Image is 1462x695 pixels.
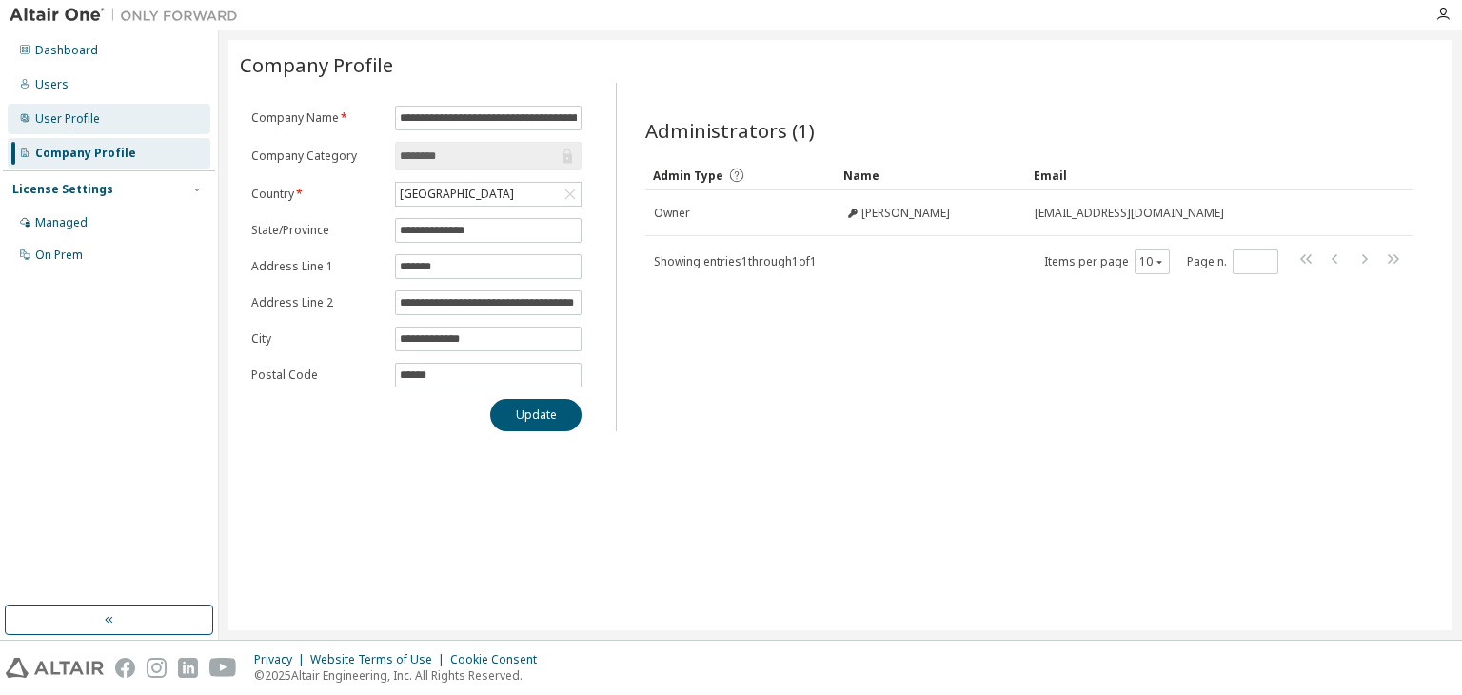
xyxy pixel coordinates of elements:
[310,652,450,667] div: Website Terms of Use
[251,367,384,383] label: Postal Code
[654,206,690,221] span: Owner
[251,259,384,274] label: Address Line 1
[12,182,113,197] div: License Settings
[35,248,83,263] div: On Prem
[490,399,582,431] button: Update
[251,331,384,347] label: City
[251,223,384,238] label: State/Province
[35,77,69,92] div: Users
[254,667,548,684] p: © 2025 Altair Engineering, Inc. All Rights Reserved.
[10,6,247,25] img: Altair One
[654,253,817,269] span: Showing entries 1 through 1 of 1
[115,658,135,678] img: facebook.svg
[35,43,98,58] div: Dashboard
[251,149,384,164] label: Company Category
[254,652,310,667] div: Privacy
[1187,249,1278,274] span: Page n.
[251,187,384,202] label: Country
[35,111,100,127] div: User Profile
[843,160,1018,190] div: Name
[209,658,237,678] img: youtube.svg
[653,168,723,184] span: Admin Type
[251,295,384,310] label: Address Line 2
[861,206,950,221] span: [PERSON_NAME]
[178,658,198,678] img: linkedin.svg
[1044,249,1170,274] span: Items per page
[397,184,517,205] div: [GEOGRAPHIC_DATA]
[240,51,393,78] span: Company Profile
[6,658,104,678] img: altair_logo.svg
[1034,160,1359,190] div: Email
[645,117,815,144] span: Administrators (1)
[396,183,581,206] div: [GEOGRAPHIC_DATA]
[147,658,167,678] img: instagram.svg
[35,215,88,230] div: Managed
[35,146,136,161] div: Company Profile
[1035,206,1224,221] span: [EMAIL_ADDRESS][DOMAIN_NAME]
[251,110,384,126] label: Company Name
[450,652,548,667] div: Cookie Consent
[1139,254,1165,269] button: 10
